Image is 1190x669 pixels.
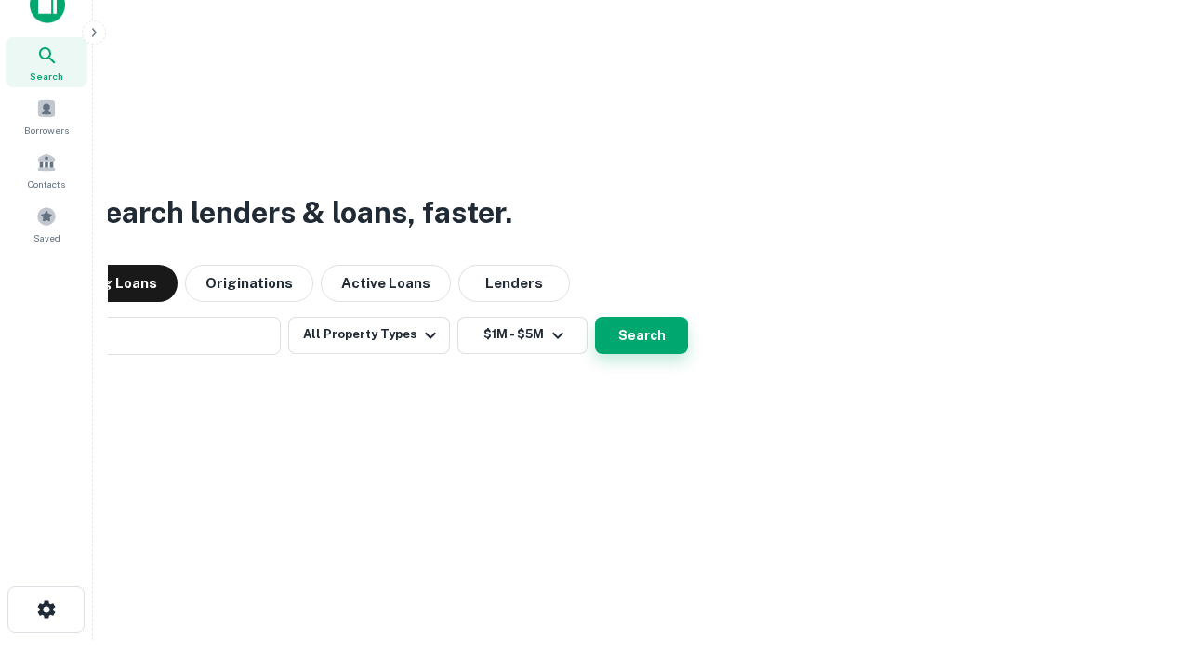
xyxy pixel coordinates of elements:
[6,91,87,141] a: Borrowers
[185,265,313,302] button: Originations
[457,317,588,354] button: $1M - $5M
[458,265,570,302] button: Lenders
[28,177,65,191] span: Contacts
[24,123,69,138] span: Borrowers
[1097,520,1190,610] iframe: Chat Widget
[595,317,688,354] button: Search
[321,265,451,302] button: Active Loans
[85,190,512,235] h3: Search lenders & loans, faster.
[6,37,87,87] a: Search
[6,145,87,195] a: Contacts
[30,69,63,84] span: Search
[6,199,87,249] a: Saved
[288,317,450,354] button: All Property Types
[33,230,60,245] span: Saved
